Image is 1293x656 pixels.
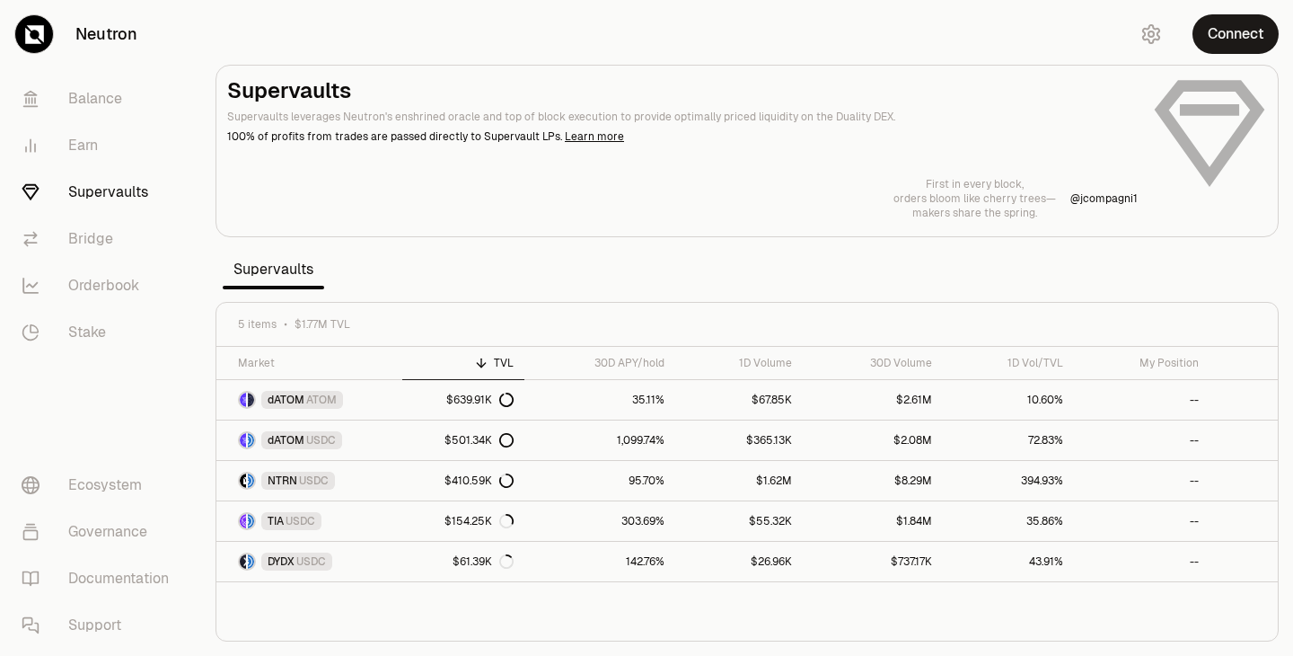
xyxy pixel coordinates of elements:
[7,122,194,169] a: Earn
[295,317,350,332] span: $1.77M TVL
[402,501,525,541] a: $154.25K
[7,602,194,649] a: Support
[803,421,943,460] a: $2.08M
[240,554,246,569] img: DYDX Logo
[535,356,664,370] div: 30D APY/hold
[227,109,1138,125] p: Supervaults leverages Neutron's enshrined oracle and top of block execution to provide optimally ...
[943,501,1074,541] a: 35.86%
[240,433,246,448] img: dATOM Logo
[524,461,675,501] a: 95.70%
[7,216,194,262] a: Bridge
[814,356,932,370] div: 30D Volume
[223,252,324,288] span: Supervaults
[1074,380,1209,420] a: --
[943,380,1074,420] a: 10.60%
[1074,501,1209,541] a: --
[524,380,675,420] a: 35.11%
[565,129,624,144] a: Learn more
[268,474,297,488] span: NTRN
[7,462,194,509] a: Ecosystem
[943,421,1074,460] a: 72.83%
[240,474,246,488] img: NTRN Logo
[248,474,254,488] img: USDC Logo
[7,169,194,216] a: Supervaults
[893,191,1056,206] p: orders bloom like cherry trees—
[803,542,943,581] a: $737.17K
[803,461,943,501] a: $8.29M
[954,356,1063,370] div: 1D Vol/TVL
[893,177,1056,220] a: First in every block,orders bloom like cherry trees—makers share the spring.
[216,461,402,501] a: NTRN LogoUSDC LogoNTRNUSDC
[216,542,402,581] a: DYDX LogoUSDC LogoDYDXUSDC
[1070,191,1138,206] a: @jcompagni1
[803,501,943,541] a: $1.84M
[686,356,792,370] div: 1D Volume
[943,461,1074,501] a: 394.93%
[7,75,194,122] a: Balance
[227,76,1138,105] h2: Supervaults
[675,380,803,420] a: $67.85K
[268,554,295,569] span: DYDX
[216,380,402,420] a: dATOM LogoATOM LogodATOMATOM
[446,393,514,407] div: $639.91K
[227,129,1138,145] p: 100% of profits from trades are passed directly to Supervault LPs.
[248,433,254,448] img: USDC Logo
[248,554,254,569] img: USDC Logo
[402,421,525,460] a: $501.34K
[216,501,402,541] a: TIA LogoUSDC LogoTIAUSDC
[402,380,525,420] a: $639.91K
[402,461,525,501] a: $410.59K
[524,501,675,541] a: 303.69%
[306,433,336,448] span: USDC
[1070,191,1138,206] p: @ jcompagni1
[7,262,194,309] a: Orderbook
[248,393,254,407] img: ATOM Logo
[306,393,337,407] span: ATOM
[268,433,304,448] span: dATOM
[1074,542,1209,581] a: --
[444,474,514,488] div: $410.59K
[240,514,246,528] img: TIA Logo
[1074,421,1209,460] a: --
[286,514,315,528] span: USDC
[453,554,514,569] div: $61.39K
[893,177,1056,191] p: First in every block,
[893,206,1056,220] p: makers share the spring.
[1192,14,1279,54] button: Connect
[1085,356,1199,370] div: My Position
[299,474,329,488] span: USDC
[524,542,675,581] a: 142.76%
[524,421,675,460] a: 1,099.74%
[7,555,194,602] a: Documentation
[216,421,402,460] a: dATOM LogoUSDC LogodATOMUSDC
[675,542,803,581] a: $26.96K
[675,461,803,501] a: $1.62M
[238,317,277,332] span: 5 items
[240,393,246,407] img: dATOM Logo
[803,380,943,420] a: $2.61M
[675,501,803,541] a: $55.32K
[1074,461,1209,501] a: --
[238,356,391,370] div: Market
[296,554,326,569] span: USDC
[413,356,515,370] div: TVL
[7,309,194,356] a: Stake
[248,514,254,528] img: USDC Logo
[675,421,803,460] a: $365.13K
[444,433,514,448] div: $501.34K
[268,514,284,528] span: TIA
[943,542,1074,581] a: 43.91%
[268,393,304,407] span: dATOM
[7,509,194,555] a: Governance
[402,542,525,581] a: $61.39K
[444,514,514,528] div: $154.25K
